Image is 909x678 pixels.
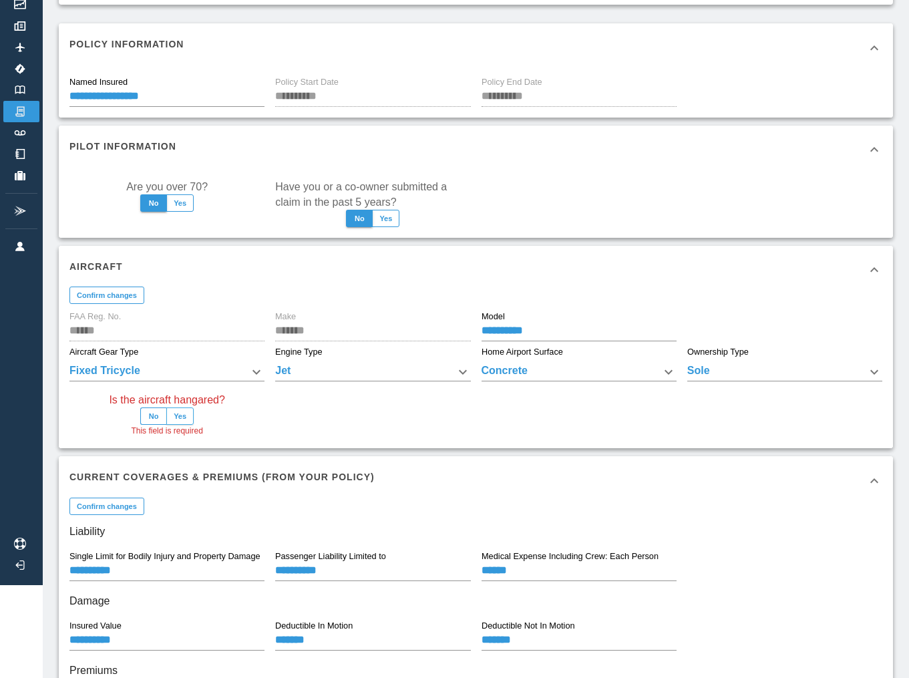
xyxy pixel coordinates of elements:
[69,76,128,88] label: Named Insured
[166,194,194,212] button: Yes
[59,246,893,294] div: Aircraft
[69,620,122,632] label: Insured Value
[69,287,144,304] button: Confirm changes
[59,126,893,174] div: Pilot Information
[275,363,470,381] div: Jet
[275,550,386,562] label: Passenger Liability Limited to
[166,407,194,425] button: Yes
[59,23,893,71] div: Policy Information
[482,346,563,358] label: Home Airport Surface
[275,76,339,88] label: Policy Start Date
[69,37,184,51] h6: Policy Information
[69,139,176,154] h6: Pilot Information
[69,522,882,541] h6: Liability
[69,259,123,274] h6: Aircraft
[69,470,375,484] h6: Current Coverages & Premiums (from your policy)
[69,498,144,515] button: Confirm changes
[482,550,659,562] label: Medical Expense Including Crew: Each Person
[687,346,749,358] label: Ownership Type
[140,194,167,212] button: No
[109,392,224,407] label: Is the aircraft hangared?
[69,363,264,381] div: Fixed Tricycle
[482,363,677,381] div: Concrete
[275,346,323,358] label: Engine Type
[275,620,353,632] label: Deductible In Motion
[126,179,208,194] label: Are you over 70?
[59,456,893,504] div: Current Coverages & Premiums (from your policy)
[687,363,882,381] div: Sole
[346,210,373,227] button: No
[69,592,882,611] h6: Damage
[131,425,202,438] span: This field is required
[140,407,167,425] button: No
[482,76,542,88] label: Policy End Date
[482,620,575,632] label: Deductible Not In Motion
[275,311,296,323] label: Make
[69,346,138,358] label: Aircraft Gear Type
[482,311,505,323] label: Model
[372,210,399,227] button: Yes
[275,179,470,210] label: Have you or a co-owner submitted a claim in the past 5 years?
[69,550,260,562] label: Single Limit for Bodily Injury and Property Damage
[69,311,121,323] label: FAA Reg. No.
